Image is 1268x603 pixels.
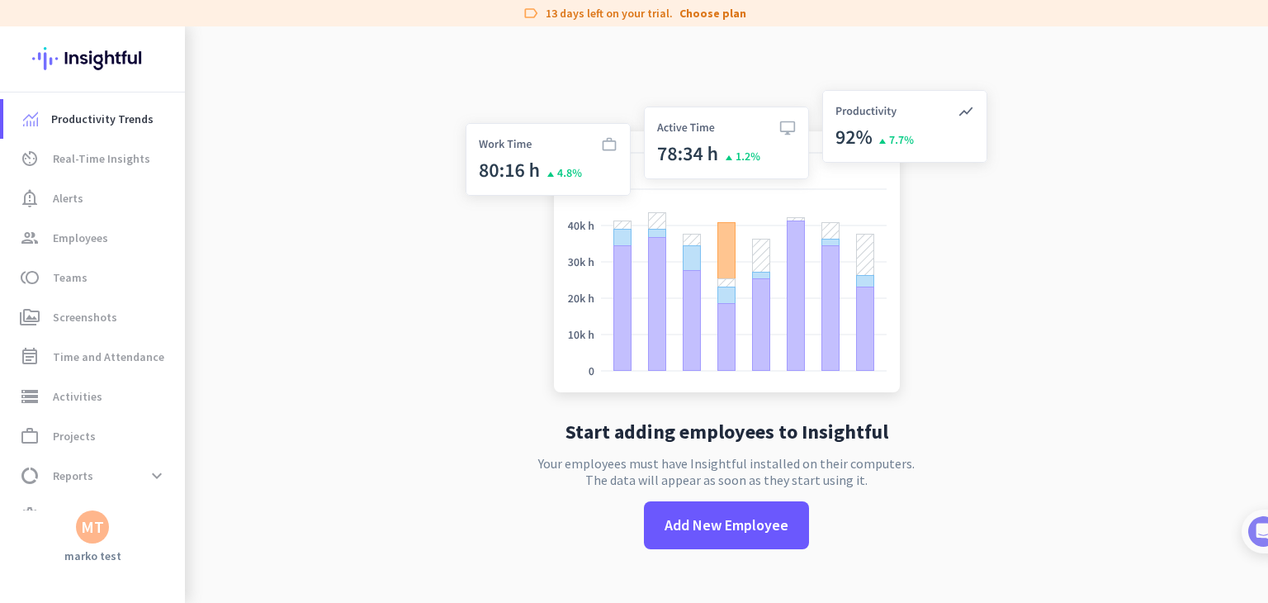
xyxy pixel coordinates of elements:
[20,268,40,287] i: toll
[3,337,185,377] a: event_noteTime and Attendance
[3,377,185,416] a: storageActivities
[20,426,40,446] i: work_outline
[81,519,104,535] div: MT
[53,347,164,367] span: Time and Attendance
[20,347,40,367] i: event_note
[20,387,40,406] i: storage
[20,228,40,248] i: group
[20,506,40,525] i: settings
[3,416,185,456] a: work_outlineProjects
[3,496,185,535] a: settingsSettings
[20,188,40,208] i: notification_important
[142,461,172,491] button: expand_more
[3,258,185,297] a: tollTeams
[644,501,809,549] button: Add New Employee
[53,426,96,446] span: Projects
[20,307,40,327] i: perm_media
[53,268,88,287] span: Teams
[53,149,150,169] span: Real-Time Insights
[53,188,83,208] span: Alerts
[538,455,915,488] p: Your employees must have Insightful installed on their computers. The data will appear as soon as...
[3,139,185,178] a: av_timerReal-Time Insights
[51,109,154,129] span: Productivity Trends
[3,218,185,258] a: groupEmployees
[23,112,38,126] img: menu-item
[665,515,788,536] span: Add New Employee
[3,99,185,139] a: menu-itemProductivity Trends
[20,466,40,486] i: data_usage
[3,456,185,496] a: data_usageReportsexpand_more
[53,307,117,327] span: Screenshots
[565,422,888,442] h2: Start adding employees to Insightful
[20,149,40,169] i: av_timer
[523,5,539,21] i: label
[679,5,746,21] a: Choose plan
[3,178,185,218] a: notification_importantAlerts
[453,80,1000,409] img: no-search-results
[53,506,97,525] span: Settings
[3,297,185,337] a: perm_mediaScreenshots
[53,387,102,406] span: Activities
[32,26,153,91] img: Insightful logo
[53,228,108,248] span: Employees
[53,466,93,486] span: Reports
